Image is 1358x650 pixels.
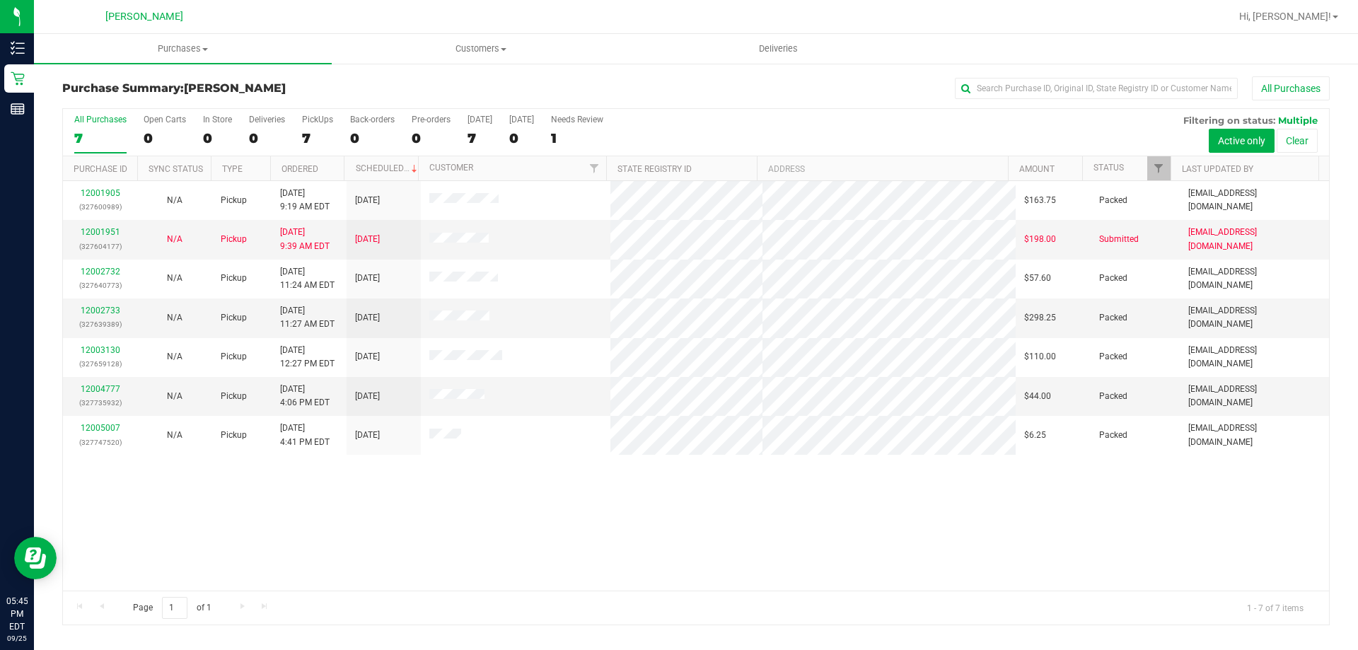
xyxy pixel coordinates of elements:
span: Submitted [1099,233,1139,246]
span: 1 - 7 of 7 items [1236,597,1315,618]
span: [DATE] [355,194,380,207]
span: [DATE] 9:39 AM EDT [280,226,330,253]
a: Filter [583,156,606,180]
a: 12002732 [81,267,120,277]
span: Packed [1099,272,1127,285]
button: All Purchases [1252,76,1330,100]
p: (327600989) [71,200,129,214]
span: Not Applicable [167,234,182,244]
a: 12002733 [81,306,120,315]
div: All Purchases [74,115,127,124]
inline-svg: Retail [11,71,25,86]
h3: Purchase Summary: [62,82,484,95]
span: [DATE] [355,390,380,403]
span: Pickup [221,272,247,285]
div: Deliveries [249,115,285,124]
div: 0 [509,130,534,146]
p: (327735932) [71,396,129,410]
span: [EMAIL_ADDRESS][DOMAIN_NAME] [1188,265,1321,292]
span: Packed [1099,390,1127,403]
div: 7 [468,130,492,146]
a: 12003130 [81,345,120,355]
div: Open Carts [144,115,186,124]
p: (327640773) [71,279,129,292]
span: Pickup [221,194,247,207]
a: Filter [1147,156,1171,180]
a: Purchase ID [74,164,127,174]
a: Deliveries [629,34,927,64]
p: (327639389) [71,318,129,331]
span: $44.00 [1024,390,1051,403]
span: Filtering on status: [1183,115,1275,126]
th: Address [757,156,1008,181]
span: Not Applicable [167,195,182,205]
span: [DATE] [355,350,380,364]
div: Pre-orders [412,115,451,124]
span: Pickup [221,350,247,364]
span: [DATE] [355,233,380,246]
div: 0 [144,130,186,146]
a: Customers [332,34,629,64]
input: 1 [162,597,187,619]
a: Amount [1019,164,1055,174]
span: [DATE] 11:24 AM EDT [280,265,335,292]
span: Pickup [221,311,247,325]
span: [DATE] 4:06 PM EDT [280,383,330,410]
div: [DATE] [468,115,492,124]
span: Not Applicable [167,430,182,440]
a: 12005007 [81,423,120,433]
a: Last Updated By [1182,164,1253,174]
inline-svg: Inventory [11,41,25,55]
button: Clear [1277,129,1318,153]
button: Active only [1209,129,1275,153]
span: Pickup [221,233,247,246]
span: Hi, [PERSON_NAME]! [1239,11,1331,22]
div: PickUps [302,115,333,124]
inline-svg: Reports [11,102,25,116]
div: Back-orders [350,115,395,124]
a: Ordered [282,164,318,174]
span: [DATE] 9:19 AM EDT [280,187,330,214]
p: 09/25 [6,633,28,644]
span: Pickup [221,429,247,442]
span: [EMAIL_ADDRESS][DOMAIN_NAME] [1188,422,1321,448]
span: Packed [1099,194,1127,207]
a: State Registry ID [617,164,692,174]
span: [DATE] [355,429,380,442]
span: [EMAIL_ADDRESS][DOMAIN_NAME] [1188,344,1321,371]
span: $298.25 [1024,311,1056,325]
button: N/A [167,350,182,364]
p: (327747520) [71,436,129,449]
span: [EMAIL_ADDRESS][DOMAIN_NAME] [1188,383,1321,410]
span: [EMAIL_ADDRESS][DOMAIN_NAME] [1188,187,1321,214]
span: [PERSON_NAME] [105,11,183,23]
span: [DATE] 4:41 PM EDT [280,422,330,448]
a: 12001951 [81,227,120,237]
button: N/A [167,233,182,246]
span: $57.60 [1024,272,1051,285]
a: Sync Status [149,164,203,174]
div: In Store [203,115,232,124]
span: [DATE] 12:27 PM EDT [280,344,335,371]
button: N/A [167,429,182,442]
span: [DATE] [355,272,380,285]
span: Pickup [221,390,247,403]
div: Needs Review [551,115,603,124]
span: $198.00 [1024,233,1056,246]
div: 0 [412,130,451,146]
input: Search Purchase ID, Original ID, State Registry ID or Customer Name... [955,78,1238,99]
span: [EMAIL_ADDRESS][DOMAIN_NAME] [1188,226,1321,253]
span: Not Applicable [167,273,182,283]
p: (327604177) [71,240,129,253]
div: 0 [249,130,285,146]
span: Customers [332,42,629,55]
div: 1 [551,130,603,146]
span: $163.75 [1024,194,1056,207]
span: Packed [1099,350,1127,364]
p: (327659128) [71,357,129,371]
div: 0 [203,130,232,146]
div: 0 [350,130,395,146]
button: N/A [167,390,182,403]
span: [DATE] 11:27 AM EDT [280,304,335,331]
span: $110.00 [1024,350,1056,364]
